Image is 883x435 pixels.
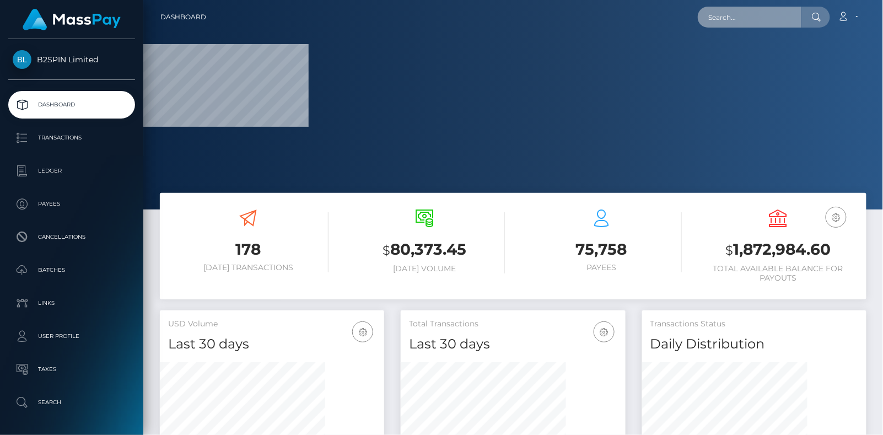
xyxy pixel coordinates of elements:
h3: 75,758 [521,239,682,260]
small: $ [725,243,733,258]
h3: 1,872,984.60 [698,239,859,261]
a: Links [8,289,135,317]
a: Dashboard [160,6,206,29]
a: Cancellations [8,223,135,251]
a: Search [8,389,135,416]
a: Taxes [8,356,135,383]
img: MassPay Logo [23,9,121,30]
h4: Last 30 days [409,335,617,354]
a: Transactions [8,124,135,152]
p: Ledger [13,163,131,179]
span: B2SPIN Limited [8,55,135,65]
p: Taxes [13,361,131,378]
p: Dashboard [13,96,131,113]
h4: Daily Distribution [650,335,858,354]
p: Cancellations [13,229,131,245]
a: Dashboard [8,91,135,119]
small: $ [383,243,391,258]
img: B2SPIN Limited [13,50,31,69]
p: Payees [13,196,131,212]
h3: 80,373.45 [345,239,505,261]
h6: Payees [521,263,682,272]
p: Links [13,295,131,312]
h5: Total Transactions [409,319,617,330]
a: Payees [8,190,135,218]
h6: [DATE] Transactions [168,263,329,272]
p: Search [13,394,131,411]
a: Ledger [8,157,135,185]
p: Batches [13,262,131,278]
input: Search... [698,7,801,28]
h3: 178 [168,239,329,260]
h6: Total Available Balance for Payouts [698,264,859,283]
p: User Profile [13,328,131,345]
h5: Transactions Status [650,319,858,330]
p: Transactions [13,130,131,146]
a: Batches [8,256,135,284]
h6: [DATE] Volume [345,264,505,273]
a: User Profile [8,323,135,350]
h5: USD Volume [168,319,376,330]
h4: Last 30 days [168,335,376,354]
